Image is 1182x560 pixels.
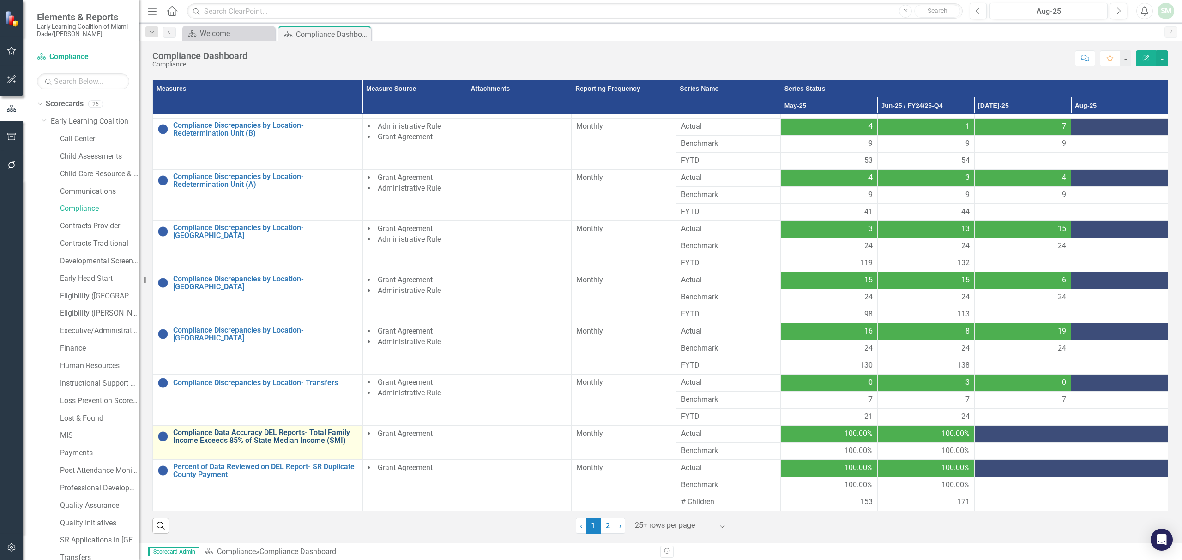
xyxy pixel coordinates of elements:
td: Double-Click to Edit [1071,323,1168,340]
td: Double-Click to Edit [974,169,1071,186]
span: 7 [1062,121,1066,132]
a: Compliance Discrepancies by Location- [GEOGRAPHIC_DATA] [173,224,358,240]
td: Double-Click to Edit [467,323,571,374]
a: Scorecards [46,99,84,109]
img: No Information [157,465,169,476]
span: FYTD [681,155,776,166]
td: Double-Click to Edit [974,323,1071,340]
span: 100.00% [844,463,873,473]
span: 98 [864,309,873,320]
span: Benchmark [681,241,776,251]
span: Actual [681,377,776,388]
div: Monthly [576,275,671,286]
td: Double-Click to Edit [676,340,780,357]
td: Double-Click to Edit [974,340,1071,357]
td: Double-Click to Edit [467,374,571,425]
span: 0 [1062,377,1066,388]
span: 132 [957,258,970,268]
span: 16 [864,326,873,337]
span: 24 [961,411,970,422]
td: Double-Click to Edit [781,442,878,459]
span: Actual [681,224,776,234]
span: 100.00% [844,446,873,456]
span: 4 [868,121,873,132]
span: 8 [965,326,970,337]
td: Double-Click to Edit [467,272,571,323]
span: 7 [965,394,970,405]
span: 100.00% [941,480,970,490]
div: Monthly [576,463,671,473]
td: Double-Click to Edit [1071,186,1168,203]
span: 153 [860,497,873,507]
td: Double-Click to Edit [974,442,1071,459]
td: Double-Click to Edit [974,374,1071,391]
a: Compliance Discrepancies by Location- Redetermination Unit (B) [173,121,358,137]
td: Double-Click to Edit [877,340,974,357]
td: Double-Click to Edit [974,289,1071,306]
td: Double-Click to Edit [781,169,878,186]
a: Early Head Start [60,274,139,284]
td: Double-Click to Edit Right Click for Context Menu [153,323,363,374]
span: 1 [586,518,601,534]
span: Benchmark [681,394,776,405]
td: Double-Click to Edit [467,425,571,459]
span: 24 [961,241,970,251]
span: Benchmark [681,292,776,303]
a: Eligibility ([GEOGRAPHIC_DATA]) [60,291,139,302]
span: 9 [868,190,873,200]
span: 100.00% [941,446,970,456]
span: 119 [860,258,873,268]
span: 15 [864,275,873,286]
div: Compliance [152,61,247,68]
span: Actual [681,173,776,183]
img: No Information [157,175,169,186]
span: Administrative Rule [378,337,441,346]
td: Double-Click to Edit [676,289,780,306]
span: 100.00% [844,429,873,439]
span: 3 [868,224,873,234]
span: Actual [681,275,776,286]
td: Double-Click to Edit [877,494,974,511]
td: Double-Click to Edit [572,118,676,169]
span: 171 [957,497,970,507]
td: Double-Click to Edit [572,169,676,220]
td: Double-Click to Edit [1071,340,1168,357]
span: Grant Agreement [378,224,433,233]
td: Double-Click to Edit [467,459,571,511]
td: Double-Click to Edit [572,425,676,459]
span: 9 [965,190,970,200]
a: Compliance Discrepancies by Location- [GEOGRAPHIC_DATA] [173,275,358,291]
td: Double-Click to Edit [781,425,878,442]
td: Double-Click to Edit [362,374,467,425]
span: Actual [681,463,776,473]
td: Double-Click to Edit [1071,494,1168,511]
span: FYTD [681,309,776,320]
span: 130 [860,360,873,371]
td: Double-Click to Edit [974,272,1071,289]
td: Double-Click to Edit [877,289,974,306]
span: # Children [681,497,776,507]
td: Double-Click to Edit [974,459,1071,477]
td: Double-Click to Edit [974,135,1071,152]
td: Double-Click to Edit [676,442,780,459]
td: Double-Click to Edit [877,220,974,238]
a: Human Resources [60,361,139,371]
span: 1 [965,121,970,132]
span: 21 [864,411,873,422]
span: 6 [1062,275,1066,286]
td: Double-Click to Edit [781,340,878,357]
span: Grant Agreement [378,132,433,141]
span: Administrative Rule [378,235,441,244]
td: Double-Click to Edit [877,238,974,255]
span: 24 [1058,292,1066,303]
td: Double-Click to Edit [1071,118,1168,135]
a: Compliance Data Accuracy DEL Reports- Total Family Income Exceeds 85% of State Median Income (SMI) [173,429,358,445]
span: ‹ [580,521,582,530]
td: Double-Click to Edit [676,374,780,391]
div: Monthly [576,224,671,234]
td: Double-Click to Edit [974,220,1071,238]
td: Double-Click to Edit [974,391,1071,408]
small: Early Learning Coalition of Miami Dade/[PERSON_NAME] [37,23,129,38]
td: Double-Click to Edit [877,477,974,494]
td: Double-Click to Edit [676,459,780,477]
